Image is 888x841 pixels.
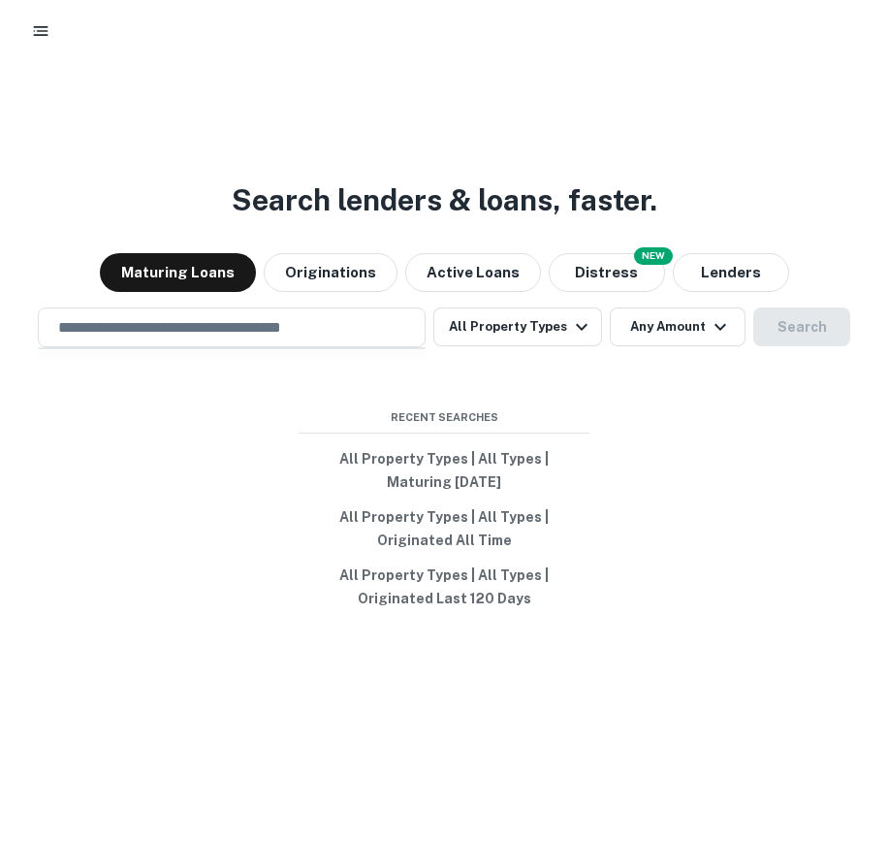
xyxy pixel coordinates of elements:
button: Active Loans [405,253,541,292]
div: NEW [634,247,673,265]
button: All Property Types | All Types | Originated Last 120 Days [299,558,589,616]
span: Recent Searches [299,409,589,426]
button: Originations [264,253,397,292]
button: All Property Types | All Types | Maturing [DATE] [299,441,589,500]
button: All Property Types | All Types | Originated All Time [299,500,589,558]
button: Lenders [673,253,789,292]
iframe: Chat Widget [791,686,888,779]
button: All Property Types [433,307,602,346]
button: Maturing Loans [100,253,256,292]
h3: Search lenders & loans, faster. [232,178,657,222]
button: Any Amount [610,307,745,346]
button: Search distressed loans with lien and other non-mortgage details. [549,253,665,292]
